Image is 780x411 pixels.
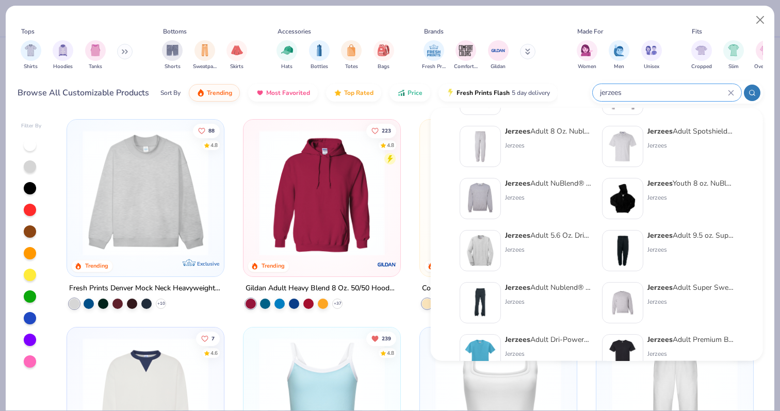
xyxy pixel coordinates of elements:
span: Bags [378,63,389,71]
button: filter button [53,40,73,71]
img: Shirts Image [25,44,37,56]
button: Price [389,84,430,102]
img: 260cb320-1c3e-46db-abd1-be4547060713 [464,287,496,319]
img: Hoodies Image [57,44,69,56]
button: filter button [193,40,217,71]
span: Oversized [754,63,777,71]
img: Slim Image [728,44,739,56]
img: TopRated.gif [334,89,342,97]
div: filter for Oversized [754,40,777,71]
span: Hoodies [53,63,73,71]
img: Gildan logo [377,254,397,275]
div: Jerzees [647,245,734,254]
img: 01756b78-01f6-4cc6-8d8a-3c30c1a0c8ac [254,130,390,256]
span: Skirts [230,63,243,71]
div: Jerzees [647,193,734,202]
img: Cropped Image [695,44,707,56]
button: Most Favorited [248,84,318,102]
div: Adult Super Sweats® Nublend® Fleece Crew [647,282,734,293]
span: Gildan [491,63,506,71]
div: Jerzees [505,245,592,254]
button: filter button [373,40,394,71]
div: filter for Fresh Prints [422,40,446,71]
div: 4.6 [211,349,218,357]
div: filter for Men [609,40,629,71]
span: Unisex [644,63,659,71]
img: Bottles Image [314,44,325,56]
button: filter button [488,40,509,71]
button: Unlike [366,331,396,346]
span: 5 day delivery [512,87,550,99]
img: a164e800-7022-4571-a324-30c76f641635 [390,130,526,256]
strong: Jerzees [647,283,673,292]
div: filter for Unisex [641,40,662,71]
img: Fresh Prints Image [426,43,442,58]
div: filter for Comfort Colors [454,40,478,71]
div: 4.8 [387,349,394,357]
div: filter for Hats [277,40,297,71]
div: Made For [577,27,603,36]
img: Shorts Image [167,44,178,56]
div: Jerzees [647,349,734,358]
span: Tanks [89,63,102,71]
img: d8333549-b8e7-43bc-9017-9352505f5cc0 [607,339,639,371]
div: Fits [692,27,702,36]
div: filter for Slim [723,40,744,71]
div: Filter By [21,122,42,130]
button: Top Rated [326,84,381,102]
div: Fresh Prints Denver Mock Neck Heavyweight Sweatshirt [69,282,222,295]
div: Gildan Adult Heavy Blend 8 Oz. 50/50 Hooded Sweatshirt [246,282,398,295]
div: Tops [21,27,35,36]
div: filter for Gildan [488,40,509,71]
div: Adult 8 Oz. Nublend Fleece Sweatpants [505,126,592,137]
div: Jerzees [505,141,592,150]
span: Slim [728,63,739,71]
div: filter for Skirts [226,40,247,71]
span: Cropped [691,63,712,71]
div: Adult 9.5 oz. Super Sweats NuBlend Fleece Pocketed Sweatpants [647,230,734,241]
img: 81a95189-78a2-4c2a-8f08-c3f3f6c0dd18 [607,287,639,319]
img: Sweatpants Image [199,44,210,56]
img: trending.gif [197,89,205,97]
span: 88 [209,128,215,133]
img: Hats Image [281,44,293,56]
button: filter button [21,40,41,71]
button: filter button [162,40,183,71]
span: Price [408,89,423,97]
strong: Jerzees [647,178,673,188]
input: Try "T-Shirt" [599,87,728,98]
div: filter for Bags [373,40,394,71]
div: filter for Shorts [162,40,183,71]
div: Jerzees [505,193,592,202]
div: Jerzees [505,349,592,358]
div: Accessories [278,27,311,36]
strong: Jerzees [647,335,673,344]
img: 918878be-eaab-4caf-b14e-1bca2b876c2f [607,235,639,267]
div: Adult Nublend® Open-Bottom Fleece Sweatpants [505,282,592,293]
span: Hats [281,63,293,71]
span: Fresh Prints [422,63,446,71]
button: filter button [277,40,297,71]
span: Men [614,63,624,71]
button: filter button [454,40,478,71]
div: Adult Premium Blend Ring-Spun T-Shirt [647,334,734,345]
button: filter button [754,40,777,71]
div: Adult Spotshield™ Pocket Jersey Polo [647,126,734,137]
img: 966b1829-d788-4978-b8c7-8fea349d0687 [607,183,639,215]
button: Close [751,10,770,30]
img: 6cea5deb-12ff-40e0-afe1-d9c864774007 [464,183,496,215]
button: filter button [609,40,629,71]
div: Adult NuBlend® Fleece Crew [505,178,592,189]
img: Unisex Image [645,44,657,56]
button: filter button [85,40,106,71]
img: Bags Image [378,44,389,56]
div: Sort By [160,88,181,97]
img: 665f1cf0-24f0-4774-88c8-9b49303e6076 [464,130,496,162]
div: Adult Dri-Power® Active T-Shirt [505,334,592,345]
span: Top Rated [344,89,373,97]
strong: Jerzees [505,126,530,136]
span: Fresh Prints Flash [457,89,510,97]
img: 41771f5c-6788-4f4b-bcbe-e1bb168cb333 [464,235,496,267]
img: Totes Image [346,44,357,56]
span: Shirts [24,63,38,71]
